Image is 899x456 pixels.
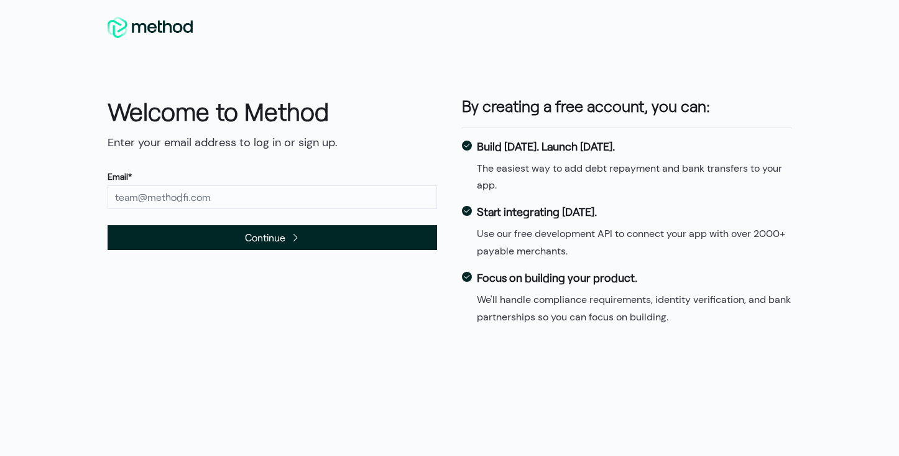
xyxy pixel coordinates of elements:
h1: Welcome to Method [108,95,437,129]
dt: Start integrating [DATE]. [477,203,791,220]
button: Continue [108,225,437,250]
dt: Focus on building your product. [477,269,791,286]
img: MethodFi Logo [108,17,193,38]
p: Enter your email address to log in or sign up. [108,134,437,151]
input: team@methodfi.com [108,185,437,209]
dt: Build [DATE]. Launch [DATE]. [477,138,791,155]
dd: The easiest way to add debt repayment and bank transfers to your app. [477,160,791,194]
label: Email* [108,171,132,182]
span: Continue [245,229,285,246]
dd: Use our free development API to connect your app with over 2000+ payable merchants. [477,225,791,259]
dd: We'll handle compliance requirements, identity verification, and bank partnerships so you can foc... [477,291,791,325]
h3: By creating a free account, you can: [462,95,791,118]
